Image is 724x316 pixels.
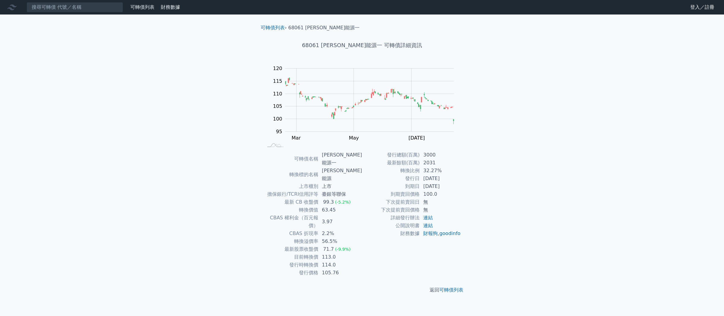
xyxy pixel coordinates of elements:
[362,190,420,198] td: 到期賣回價格
[263,230,318,237] td: CBAS 折現率
[335,200,351,205] span: (-5.2%)
[362,230,420,237] td: 財務數據
[288,24,360,31] li: 68061 [PERSON_NAME]能源一
[318,261,362,269] td: 114.0
[318,237,362,245] td: 56.5%
[27,2,123,12] input: 搜尋可轉債 代號／名稱
[273,78,282,84] tspan: 115
[685,2,719,12] a: 登入／註冊
[420,167,461,175] td: 32.27%
[263,245,318,253] td: 最新股票收盤價
[362,206,420,214] td: 下次提前賣回價格
[362,167,420,175] td: 轉換比例
[318,230,362,237] td: 2.2%
[318,269,362,277] td: 105.76
[420,206,461,214] td: 無
[408,135,425,140] tspan: [DATE]
[261,25,285,31] a: 可轉債列表
[263,198,318,206] td: 最新 CB 收盤價
[318,190,362,198] td: 臺銀等聯保
[263,214,318,230] td: CBAS 權利金（百元報價）
[318,167,362,182] td: [PERSON_NAME]能源
[263,206,318,214] td: 轉換價值
[318,253,362,261] td: 113.0
[263,253,318,261] td: 目前轉換價
[362,159,420,167] td: 最新餘額(百萬)
[420,198,461,206] td: 無
[362,175,420,182] td: 發行日
[273,103,282,109] tspan: 105
[318,206,362,214] td: 63.45
[420,151,461,159] td: 3000
[263,261,318,269] td: 發行時轉換價
[423,231,438,236] a: 財報狗
[420,190,461,198] td: 100.0
[256,286,468,294] p: 返回
[263,269,318,277] td: 發行價格
[263,151,318,167] td: 可轉債名稱
[362,222,420,230] td: 公開說明書
[362,182,420,190] td: 到期日
[318,214,362,230] td: 3.97
[318,151,362,167] td: [PERSON_NAME]能源一
[130,4,154,10] a: 可轉債列表
[273,116,282,122] tspan: 100
[263,237,318,245] td: 轉換溢價率
[420,175,461,182] td: [DATE]
[263,182,318,190] td: 上市櫃別
[256,41,468,50] h1: 68061 [PERSON_NAME]能源一 可轉債詳細資訊
[322,198,335,206] div: 99.3
[423,223,433,228] a: 連結
[261,24,287,31] li: ›
[161,4,180,10] a: 財務數據
[270,66,463,141] g: Chart
[439,231,460,236] a: goodinfo
[362,151,420,159] td: 發行總額(百萬)
[423,215,433,221] a: 連結
[263,167,318,182] td: 轉換標的名稱
[318,182,362,190] td: 上市
[322,245,335,253] div: 71.7
[292,135,301,140] tspan: Mar
[420,159,461,167] td: 2031
[273,66,282,71] tspan: 120
[349,135,359,140] tspan: May
[362,214,420,222] td: 詳細發行辦法
[335,247,351,252] span: (-9.9%)
[362,198,420,206] td: 下次提前賣回日
[420,182,461,190] td: [DATE]
[420,230,461,237] td: ,
[439,287,463,293] a: 可轉債列表
[263,190,318,198] td: 擔保銀行/TCRI信用評等
[273,91,282,97] tspan: 110
[276,129,282,134] tspan: 95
